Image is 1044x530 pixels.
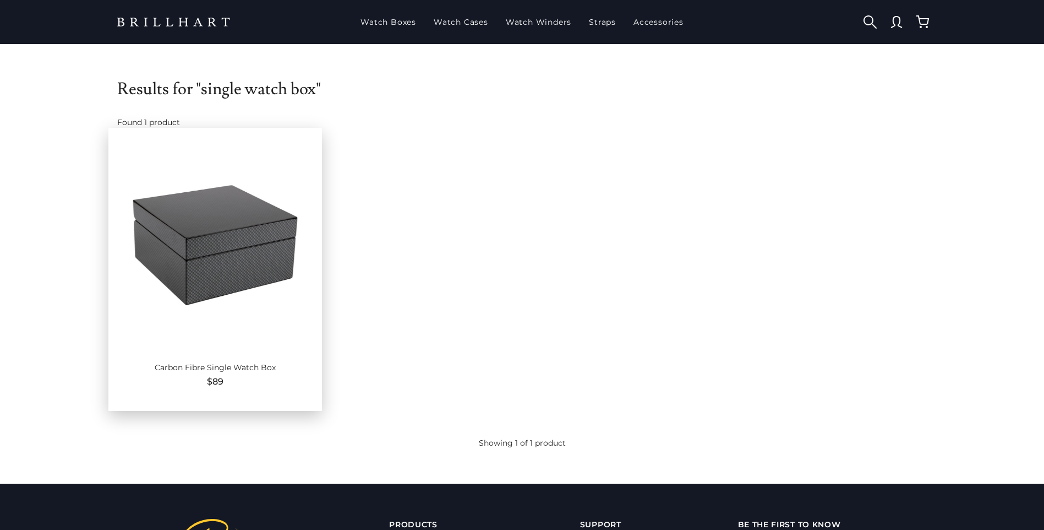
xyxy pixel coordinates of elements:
span: $89 [207,375,223,388]
p: Be the first to know [738,519,927,530]
a: Carbon Fibre Single Watch Box $89 [117,137,313,402]
div: Showing 1 of 1 product [117,437,927,448]
p: Products [389,519,449,530]
a: Accessories [629,8,688,36]
h1: Results for "single watch box" [117,79,927,99]
a: Watch Winders [501,8,576,36]
a: Straps [584,8,620,36]
a: Watch Boxes [356,8,420,36]
div: Carbon Fibre Single Watch Box [130,363,300,373]
a: Watch Cases [429,8,493,36]
nav: Main [356,8,688,36]
p: Support [580,519,655,530]
div: Found 1 product [117,117,927,132]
